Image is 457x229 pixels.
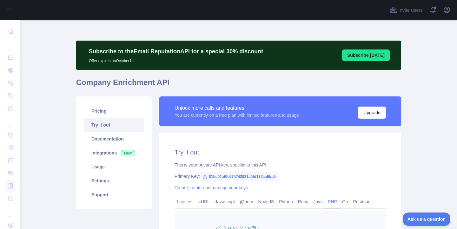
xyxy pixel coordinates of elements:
span: Invite users [398,7,423,14]
button: Upgrade [358,107,386,119]
a: cURL [196,197,212,207]
a: Postman [351,197,373,207]
div: Unlock more calls and features [175,104,299,112]
div: ... [5,38,15,51]
iframe: Toggle Customer Support [403,213,451,226]
a: Settings [84,174,144,188]
a: Try it out [84,118,144,132]
span: New [121,150,135,156]
h2: Try it out [175,148,386,157]
div: This is your private API key, specific to this API. [175,162,386,168]
span: 81bc01af0e574743921a0fd137ca9ba5 [200,172,278,181]
div: Primary Key: [175,173,386,180]
a: Support [84,188,144,202]
a: Go [340,197,351,207]
div: You are currently on a free plan with limited features and usage [175,112,299,118]
h1: Company Enrichment API [76,77,401,93]
a: Live test [175,197,196,207]
a: jQuery [237,197,255,207]
p: Offer expires on October 1st. [89,56,263,63]
a: NodeJS [255,197,276,207]
button: Invite users [388,5,424,15]
button: Subscribe [DATE] [342,49,390,61]
a: Javascript [212,197,237,207]
a: Create, rotate and manage your keys [175,185,248,190]
a: Python [276,197,295,207]
a: Pricing [84,104,144,118]
a: PHP [325,197,340,207]
p: Subscribe to the Email Reputation API for a special 30 % discount [89,47,263,56]
a: Ruby [295,197,311,207]
a: Usage [84,160,144,174]
a: Integrations New [84,146,144,160]
a: Documentation [84,132,144,146]
div: ... [5,115,15,128]
a: Java [311,197,326,207]
div: ... [5,206,15,218]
